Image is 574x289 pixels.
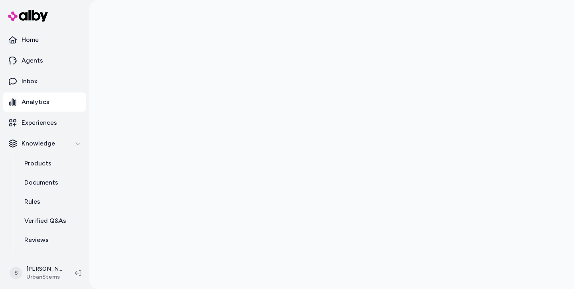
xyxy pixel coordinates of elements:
span: UrbanStems [26,273,62,281]
p: Analytics [22,97,49,107]
a: Rules [16,192,86,211]
a: Experiences [3,113,86,132]
p: Documents [24,178,58,187]
a: Agents [3,51,86,70]
a: Products [16,154,86,173]
p: Survey Questions [24,254,77,264]
p: [PERSON_NAME] [26,265,62,273]
button: S[PERSON_NAME]UrbanStems [5,260,69,286]
p: Experiences [22,118,57,128]
a: Analytics [3,92,86,112]
a: Survey Questions [16,250,86,269]
p: Rules [24,197,40,206]
button: Knowledge [3,134,86,153]
p: Knowledge [22,139,55,148]
p: Verified Q&As [24,216,66,226]
p: Products [24,159,51,168]
img: alby Logo [8,10,48,22]
p: Agents [22,56,43,65]
a: Documents [16,173,86,192]
a: Inbox [3,72,86,91]
p: Inbox [22,77,37,86]
p: Home [22,35,39,45]
a: Reviews [16,230,86,250]
p: Reviews [24,235,49,245]
span: S [10,267,22,279]
a: Verified Q&As [16,211,86,230]
a: Home [3,30,86,49]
